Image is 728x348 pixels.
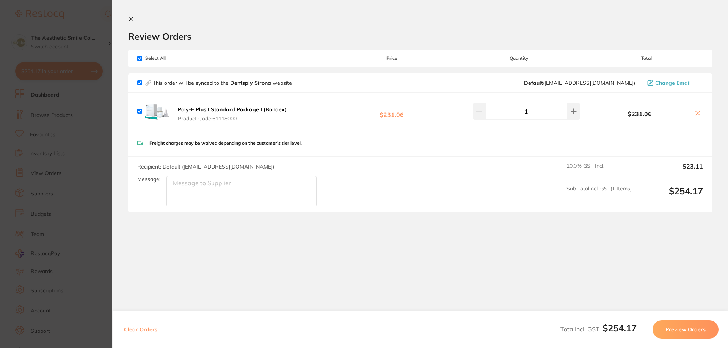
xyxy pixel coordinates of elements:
button: Poly-F Plus I Standard Package I (Bondex) Product Code:61118000 [176,106,289,122]
span: clientservices@dentsplysirona.com [524,80,635,86]
span: Sub Total Incl. GST ( 1 Items) [566,186,632,206]
output: $254.17 [638,186,703,206]
label: Message: [137,176,160,183]
b: Default [524,80,543,86]
img: cWl5cG9lbw [145,99,169,123]
span: 10.0 % GST Incl. [566,163,632,179]
span: Change Email [655,80,691,86]
button: Preview Orders [653,320,719,339]
p: Freight charges may be waived depending on the customer's tier level. [149,140,302,146]
output: $23.11 [638,163,703,179]
img: Profile image for Restocq [17,23,29,35]
b: $254.17 [602,322,637,334]
p: It has been 14 days since you have started your Restocq journey. We wanted to do a check in and s... [33,22,131,29]
p: Message from Restocq, sent 1w ago [33,29,131,36]
div: message notification from Restocq, 1w ago. It has been 14 days since you have started your Restoc... [11,16,140,41]
b: Poly-F Plus I Standard Package I (Bondex) [178,106,287,113]
span: Total Incl. GST [560,325,637,333]
button: Change Email [645,80,703,86]
strong: Dentsply Sirona [230,80,273,86]
span: Product Code: 61118000 [178,115,287,122]
button: Clear Orders [122,320,160,339]
span: Select All [137,56,213,61]
span: Quantity [449,56,590,61]
span: Recipient: Default ( [EMAIL_ADDRESS][DOMAIN_NAME] ) [137,163,274,170]
p: This order will be synced to the website [153,80,292,86]
b: $231.06 [335,104,448,118]
h2: Review Orders [128,31,712,42]
span: Price [335,56,448,61]
span: Total [590,56,703,61]
b: $231.06 [590,111,689,117]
